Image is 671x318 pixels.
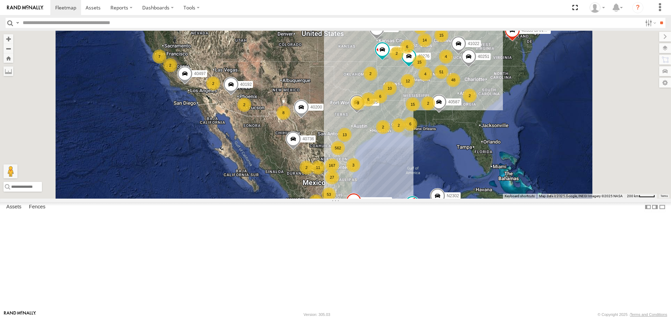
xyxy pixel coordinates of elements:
div: 2 [300,161,313,175]
div: © Copyright 2025 - [598,312,667,317]
span: 40200 [310,105,322,110]
div: Version: 305.03 [304,312,330,317]
div: 53 [322,187,336,201]
button: Map Scale: 200 km per 42 pixels [625,194,657,199]
div: 2 [392,118,406,132]
a: Visit our Website [4,311,36,318]
div: 27 [325,170,339,184]
div: 2 [376,120,390,134]
div: 4 [439,50,453,64]
div: 6 [400,40,414,54]
button: Keyboard shortcuts [505,194,535,199]
label: Dock Summary Table to the Right [651,202,658,212]
div: 51 [434,65,448,79]
div: 6 [361,93,375,106]
button: Drag Pegman onto the map to open Street View [3,164,17,178]
div: 2 [463,89,477,103]
div: 12 [401,74,415,88]
div: 7 [152,50,166,64]
div: 34 [309,194,323,208]
div: 6 [403,117,417,131]
button: Zoom Home [3,53,13,63]
label: Measure [3,66,13,76]
label: Search Query [15,18,20,28]
label: Map Settings [659,78,671,88]
div: 15 [412,55,426,69]
img: rand-logo.svg [7,5,43,10]
div: 2 [390,46,404,60]
span: 40276 [418,54,430,59]
div: 14 [418,33,432,47]
div: 3 [346,158,360,172]
div: 2 [237,98,251,112]
span: 40736 [302,136,314,141]
span: 42313 PERDIDO [363,198,395,203]
div: 10 [383,81,397,95]
div: 11 [311,161,325,175]
label: Fences [26,202,49,212]
button: Zoom out [3,44,13,53]
div: 3 [351,96,365,110]
div: 2 [206,76,220,90]
span: Map data ©2025 Google, INEGI Imagery ©2025 NASA [539,194,623,198]
div: 15 [434,28,448,42]
div: 48 [446,73,460,87]
span: 200 km [627,194,639,198]
i: ? [632,2,643,13]
span: N2302 [447,193,459,198]
div: 2 [163,58,177,72]
label: Hide Summary Table [659,202,666,212]
span: 40192 [240,82,252,87]
span: 40497 [194,71,205,76]
label: Assets [3,202,25,212]
div: 8 [276,106,290,120]
a: Terms and Conditions [630,312,667,317]
div: 167 [325,158,339,172]
div: 6 [373,89,387,103]
div: 15 [406,97,420,111]
div: 13 [338,128,352,142]
div: 4 [418,67,432,81]
a: Terms [661,194,668,197]
label: Dock Summary Table to the Left [644,202,651,212]
div: 2 [421,96,435,110]
span: 40251 [478,54,489,59]
span: 40587 [448,100,460,105]
button: Zoom in [3,34,13,44]
div: 2 [363,67,377,81]
div: Aurora Salinas [587,2,607,13]
span: 40335 DAÑADO [521,28,552,33]
span: 41022 [468,42,479,46]
div: 562 [331,141,345,155]
label: Search Filter Options [642,18,657,28]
